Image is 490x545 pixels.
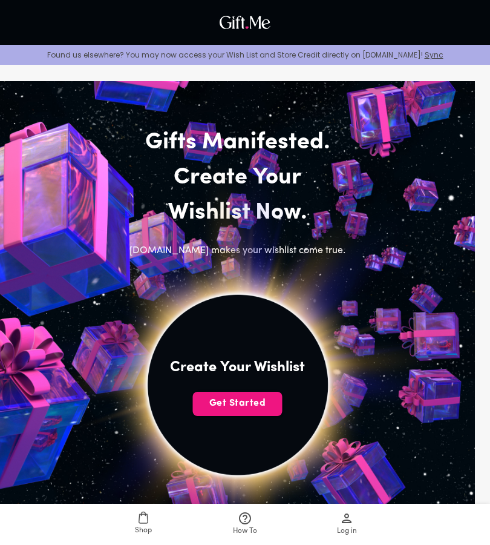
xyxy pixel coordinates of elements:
span: Get Started [193,397,283,410]
span: Shop [135,525,152,537]
button: Get Started [193,392,283,416]
span: Log in [337,526,357,537]
h4: Create Your Wishlist [170,358,305,377]
p: Found us elsewhere? You may now access your Wish List and Store Credit directly on [DOMAIN_NAME]! [10,50,480,60]
a: Sync [425,50,443,60]
span: How To [233,526,257,537]
a: How To [194,504,296,545]
a: Shop [93,504,194,545]
img: GiftMe Logo [217,13,273,32]
h2: Gifts Manifested. [112,125,364,160]
a: Log in [296,504,397,545]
